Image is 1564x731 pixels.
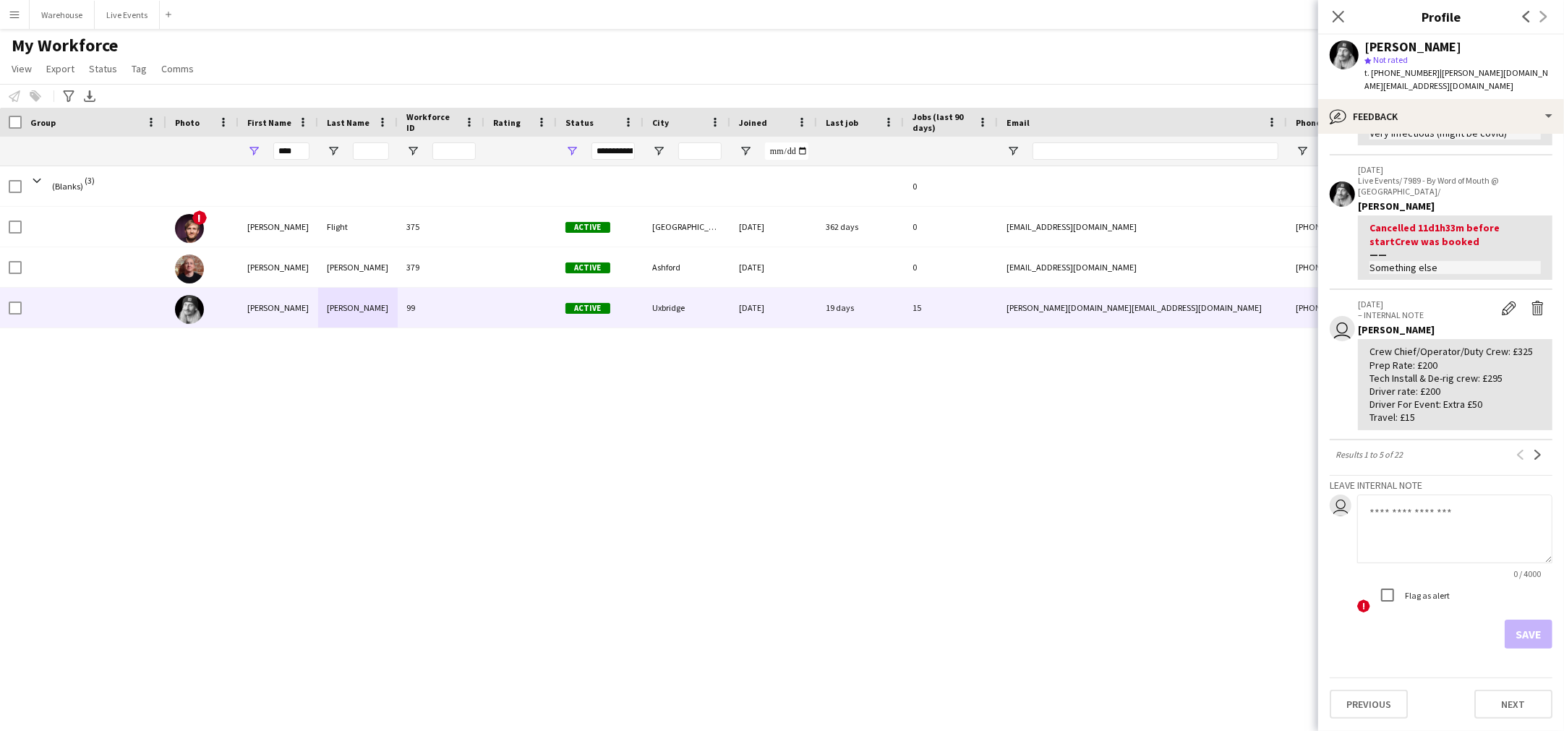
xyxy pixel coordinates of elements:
span: Phone [1296,117,1321,128]
input: First Name Filter Input [273,142,309,160]
div: 19 days [817,288,904,328]
a: Tag [126,59,153,78]
button: Live Events [95,1,160,29]
span: Rating [493,117,521,128]
span: 0 / 4000 [1502,568,1552,579]
div: [PERSON_NAME] [1358,323,1552,336]
input: City Filter Input [678,142,722,160]
span: Active [565,222,610,233]
div: 0 [904,247,998,287]
h3: Leave internal note [1330,479,1552,492]
div: 99 [398,288,484,328]
input: Last Name Filter Input [353,142,389,160]
span: Export [46,62,74,75]
span: Status [89,62,117,75]
button: Open Filter Menu [247,145,260,158]
div: [PERSON_NAME] [318,288,398,328]
div: Flight [318,207,398,247]
img: Ross Phillips [175,255,204,283]
input: Email Filter Input [1033,142,1278,160]
span: Tag [132,62,147,75]
div: Feedback [1318,99,1564,134]
div: [DATE] [730,247,817,287]
span: Last job [826,117,858,128]
div: [PERSON_NAME] [318,247,398,287]
a: View [6,59,38,78]
div: Ashford [644,247,730,287]
span: Status [565,117,594,128]
label: Flag as alert [1402,589,1450,600]
span: Active [565,262,610,273]
div: [DATE] [730,288,817,328]
div: [PHONE_NUMBER] [1287,247,1472,287]
div: [PERSON_NAME] [1358,200,1552,213]
button: Open Filter Menu [739,145,752,158]
span: ! [1357,599,1370,612]
span: Active [565,303,610,314]
span: t. [PHONE_NUMBER] [1364,67,1440,78]
h3: Profile [1318,7,1564,26]
div: [DATE] [730,207,817,247]
div: 362 days [817,207,904,247]
span: First Name [247,117,291,128]
div: 379 [398,247,484,287]
button: Open Filter Menu [1296,145,1309,158]
button: Open Filter Menu [565,145,578,158]
div: [PERSON_NAME] [239,207,318,247]
span: Not rated [1373,54,1408,65]
div: Crew Chief/Operator/Duty Crew: £325 Prep Rate: £200 Tech Install & De-rig crew: £295 Driver rate:... [1369,345,1541,424]
input: Joined Filter Input [765,142,808,160]
span: (Blanks) [52,166,83,207]
div: [PERSON_NAME][DOMAIN_NAME][EMAIL_ADDRESS][DOMAIN_NAME] [998,288,1287,328]
button: Previous [1330,690,1408,719]
p: [DATE] [1358,299,1495,309]
span: Email [1007,117,1030,128]
span: (3) [85,166,95,194]
button: Warehouse [30,1,95,29]
div: [PHONE_NUMBER] [1287,288,1472,328]
div: [EMAIL_ADDRESS][DOMAIN_NAME] [998,247,1287,287]
span: City [652,117,669,128]
button: Open Filter Menu [327,145,340,158]
span: Joined [739,117,767,128]
div: [GEOGRAPHIC_DATA] [644,207,730,247]
p: – INTERNAL NOTE [1358,309,1495,320]
div: [PERSON_NAME] [1364,40,1461,54]
div: Uxbridge [644,288,730,328]
app-action-btn: Advanced filters [60,87,77,105]
p: [DATE] [1358,164,1552,175]
span: | [PERSON_NAME][DOMAIN_NAME][EMAIL_ADDRESS][DOMAIN_NAME] [1364,67,1548,91]
p: Live Events/ 7989 - By Word of Mouth @ [GEOGRAPHIC_DATA]/ [1358,175,1552,197]
span: Jobs (last 90 days) [913,111,972,133]
app-action-btn: Export XLSX [81,87,98,105]
span: ! [192,210,207,225]
span: Last Name [327,117,369,128]
span: View [12,62,32,75]
span: Group [30,117,56,128]
div: 375 [398,207,484,247]
span: My Workforce [12,35,118,56]
button: Open Filter Menu [406,145,419,158]
a: Export [40,59,80,78]
div: [PERSON_NAME] [239,247,318,287]
div: 15 [904,288,998,328]
a: Status [83,59,123,78]
div: [PERSON_NAME] [239,288,318,328]
span: Results 1 to 5 of 22 [1330,449,1409,460]
div: 0 [904,207,998,247]
button: Open Filter Menu [1007,145,1020,158]
img: Ross Flight [175,214,204,243]
button: Next [1474,690,1552,719]
span: Photo [175,117,200,128]
img: Ross Watkinson [175,295,204,324]
div: Cancelled 11d1h33m before start Crew was booked [1369,221,1541,261]
button: Open Filter Menu [652,145,665,158]
div: Something else [1369,261,1541,274]
span: Workforce ID [406,111,458,133]
div: [PHONE_NUMBER] [1287,207,1472,247]
div: [EMAIL_ADDRESS][DOMAIN_NAME] [998,207,1287,247]
input: Workforce ID Filter Input [432,142,476,160]
span: Comms [161,62,194,75]
a: Comms [155,59,200,78]
div: 0 [904,166,998,206]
